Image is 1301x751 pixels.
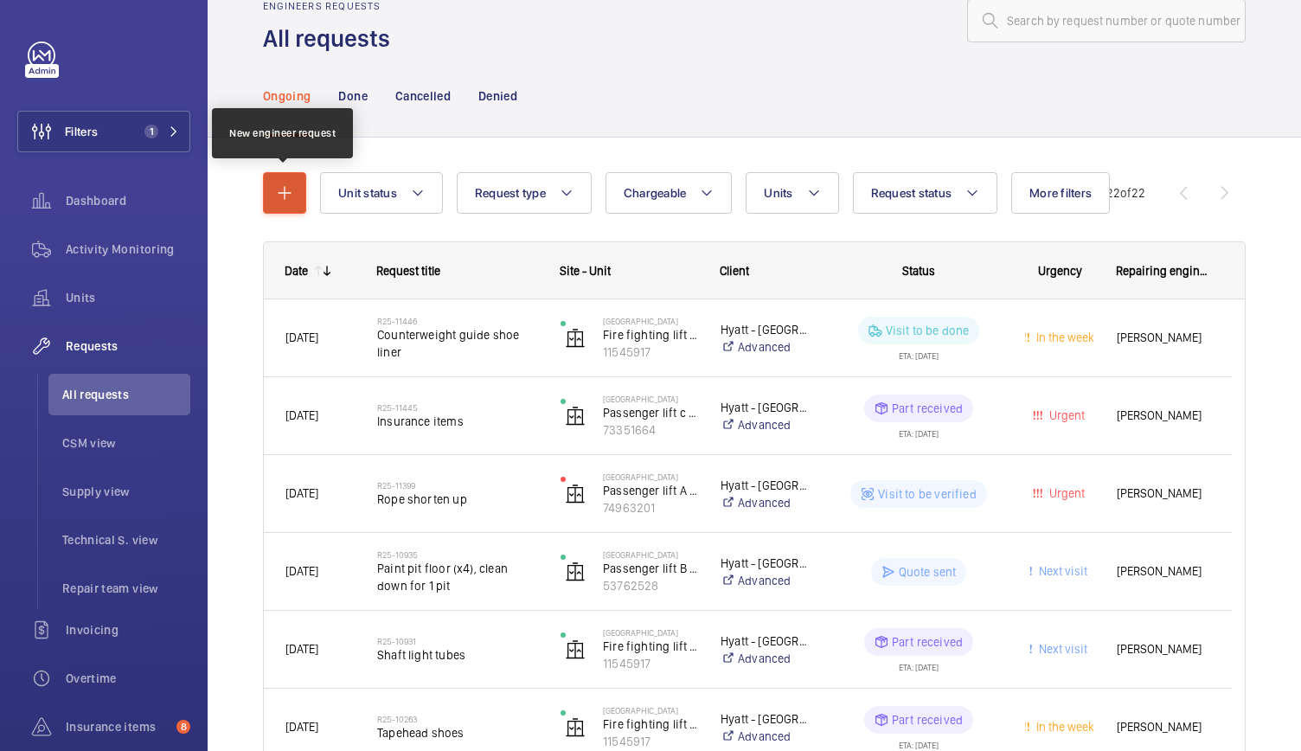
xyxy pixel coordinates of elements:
p: Hyatt - [GEOGRAPHIC_DATA] [721,632,812,650]
span: [PERSON_NAME] [1117,328,1210,348]
span: 8 [176,720,190,734]
span: [PERSON_NAME] [1117,484,1210,504]
span: In the week [1033,720,1094,734]
span: [DATE] [285,642,318,656]
p: Hyatt - [GEOGRAPHIC_DATA] [721,477,812,494]
span: Shaft light tubes [377,646,538,664]
h2: R25-10931 [377,636,538,646]
span: Unit status [338,186,397,200]
span: [PERSON_NAME] [1117,406,1210,426]
span: Rope shorten up [377,491,538,508]
span: Urgent [1046,408,1085,422]
span: Next visit [1035,642,1087,656]
span: [PERSON_NAME] [1117,562,1210,581]
button: More filters [1011,172,1110,214]
a: Advanced [721,728,812,745]
span: Overtime [66,670,190,687]
button: Request status [853,172,998,214]
span: Units [764,186,792,200]
span: Request status [871,186,952,200]
span: Requests [66,337,190,355]
span: Chargeable [624,186,687,200]
span: [DATE] [285,331,318,344]
p: Fire fighting lift mp500 [603,716,698,733]
a: Advanced [721,338,812,356]
p: Passenger lift c [PERSON_NAME]/selcom [603,404,698,421]
span: Request type [475,186,546,200]
p: Quote sent [899,563,957,581]
p: [GEOGRAPHIC_DATA] [603,316,698,326]
span: All requests [62,386,190,403]
span: Counterweight guide shoe liner [377,326,538,361]
h2: R25-11446 [377,316,538,326]
div: New engineer request [229,125,336,141]
h1: All requests [263,22,401,55]
p: Cancelled [395,87,451,105]
span: Client [720,264,749,278]
div: ETA: [DATE] [899,656,939,671]
span: Urgent [1046,486,1085,500]
p: Part received [892,400,963,417]
p: Done [338,87,367,105]
button: Filters1 [17,111,190,152]
span: More filters [1029,186,1092,200]
span: Filters [65,123,98,140]
h2: R25-11399 [377,480,538,491]
p: 53762528 [603,577,698,594]
img: elevator.svg [565,484,586,504]
span: [DATE] [285,408,318,422]
span: [DATE] [285,564,318,578]
button: Chargeable [606,172,733,214]
p: 11545917 [603,343,698,361]
p: 74963201 [603,499,698,517]
span: Supply view [62,483,190,500]
p: Visit to be verified [878,485,977,503]
button: Request type [457,172,592,214]
span: Repairing engineer [1116,264,1211,278]
span: Dashboard [66,192,190,209]
a: Advanced [721,572,812,589]
h2: R25-11445 [377,402,538,413]
span: Units [66,289,190,306]
span: Urgency [1038,264,1082,278]
p: [GEOGRAPHIC_DATA] [603,394,698,404]
div: ETA: [DATE] [899,344,939,360]
p: Hyatt - [GEOGRAPHIC_DATA] [721,710,812,728]
p: Visit to be done [886,322,970,339]
p: 73351664 [603,421,698,439]
span: 1 - 22 22 [1093,187,1145,199]
a: Advanced [721,650,812,667]
span: [PERSON_NAME] [1117,717,1210,737]
p: 11545917 [603,655,698,672]
span: Invoicing [66,621,190,639]
span: In the week [1033,331,1094,344]
p: [GEOGRAPHIC_DATA] [603,705,698,716]
img: elevator.svg [565,562,586,582]
img: elevator.svg [565,406,586,427]
span: Status [902,264,935,278]
a: Advanced [721,494,812,511]
p: [GEOGRAPHIC_DATA] [603,627,698,638]
button: Unit status [320,172,443,214]
h2: R25-10263 [377,714,538,724]
span: Repair team view [62,580,190,597]
span: Tapehead shoes [377,724,538,741]
p: [GEOGRAPHIC_DATA] [603,549,698,560]
p: Hyatt - [GEOGRAPHIC_DATA] [721,555,812,572]
p: Hyatt - [GEOGRAPHIC_DATA] [721,399,812,416]
span: [DATE] [285,720,318,734]
button: Units [746,172,838,214]
span: Next visit [1035,564,1087,578]
p: Passenger lift B middle [PERSON_NAME]/selcom [603,560,698,577]
a: Advanced [721,416,812,433]
p: Fire fighting lift mp500 [603,638,698,655]
span: Activity Monitoring [66,241,190,258]
p: Hyatt - [GEOGRAPHIC_DATA] [721,321,812,338]
p: Passenger lift A left side [603,482,698,499]
span: Insurance items [377,413,538,430]
p: Denied [478,87,517,105]
div: ETA: [DATE] [899,422,939,438]
p: 11545917 [603,733,698,750]
span: Paint pit floor (x4), clean down for 1 pit [377,560,538,594]
img: elevator.svg [565,328,586,349]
